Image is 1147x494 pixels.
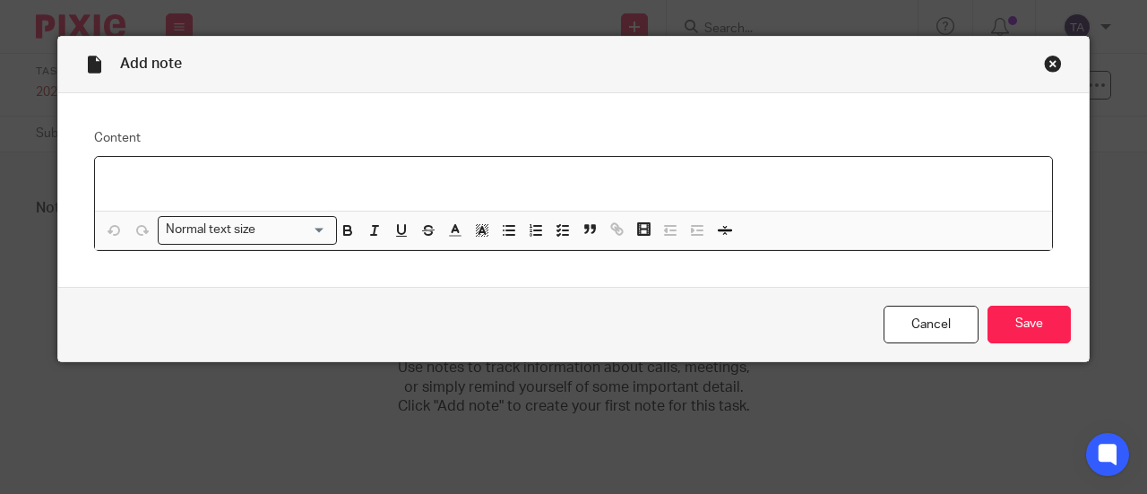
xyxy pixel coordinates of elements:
span: Add note [120,56,182,71]
a: Cancel [884,306,979,344]
input: Save [987,306,1071,344]
label: Content [94,129,1053,147]
span: Normal text size [162,221,260,239]
input: Search for option [262,221,326,239]
div: Search for option [158,216,337,244]
div: Close this dialog window [1044,55,1062,73]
